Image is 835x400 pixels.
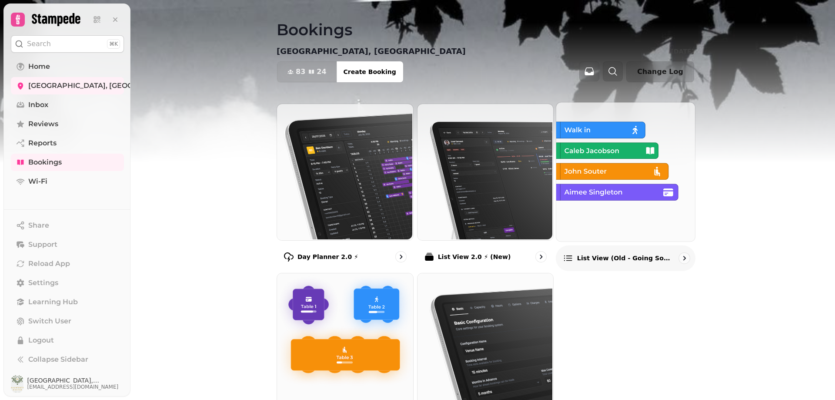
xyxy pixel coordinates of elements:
svg: go to [397,252,405,261]
a: Wi-Fi [11,173,124,190]
span: Change Log [637,68,683,75]
a: Reports [11,134,124,152]
img: User avatar [11,375,23,393]
a: List view (Old - going soon)List view (Old - going soon) [556,102,695,271]
button: Create Booking [337,61,403,82]
a: List View 2.0 ⚡ (New)List View 2.0 ⚡ (New) [417,104,554,269]
span: Reports [28,138,57,148]
p: Day Planner 2.0 ⚡ [297,252,358,261]
button: 8324 [277,61,337,82]
span: Wi-Fi [28,176,47,187]
span: Create Booking [344,69,396,75]
div: ⌘K [107,39,120,49]
button: Logout [11,332,124,349]
span: Settings [28,278,58,288]
a: Inbox [11,96,124,114]
a: Settings [11,274,124,292]
svg: go to [680,254,688,262]
span: Reviews [28,119,58,129]
span: Home [28,61,50,72]
img: List View 2.0 ⚡ (New) [417,103,553,239]
button: Share [11,217,124,234]
button: Search⌘K [11,35,124,53]
p: List View 2.0 ⚡ (New) [438,252,511,261]
img: List view (Old - going soon) [555,101,694,240]
span: Learning Hub [28,297,78,307]
span: [EMAIL_ADDRESS][DOMAIN_NAME] [27,383,124,390]
p: Search [27,39,51,49]
span: Bookings [28,157,62,168]
button: Change Log [626,61,694,82]
span: [GEOGRAPHIC_DATA], [GEOGRAPHIC_DATA] [27,377,124,383]
a: Learning Hub [11,293,124,311]
span: 83 [296,68,305,75]
p: [GEOGRAPHIC_DATA], [GEOGRAPHIC_DATA] [277,45,466,57]
img: Day Planner 2.0 ⚡ [276,103,412,239]
span: [GEOGRAPHIC_DATA], [GEOGRAPHIC_DATA] [28,81,187,91]
a: [GEOGRAPHIC_DATA], [GEOGRAPHIC_DATA] [11,77,124,94]
a: Reviews [11,115,124,133]
span: Inbox [28,100,48,110]
span: 24 [317,68,326,75]
button: Switch User [11,313,124,330]
span: Reload App [28,259,70,269]
span: Support [28,239,57,250]
svg: go to [537,252,545,261]
button: Support [11,236,124,253]
a: Bookings [11,154,124,171]
span: Share [28,220,49,231]
p: [DATE] [671,47,694,56]
button: User avatar[GEOGRAPHIC_DATA], [GEOGRAPHIC_DATA][EMAIL_ADDRESS][DOMAIN_NAME] [11,375,124,393]
p: List view (Old - going soon) [577,254,673,262]
span: Collapse Sidebar [28,354,88,365]
button: Collapse Sidebar [11,351,124,368]
span: Logout [28,335,54,346]
span: Switch User [28,316,71,326]
a: Day Planner 2.0 ⚡Day Planner 2.0 ⚡ [277,104,414,269]
a: Home [11,58,124,75]
button: Reload App [11,255,124,272]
